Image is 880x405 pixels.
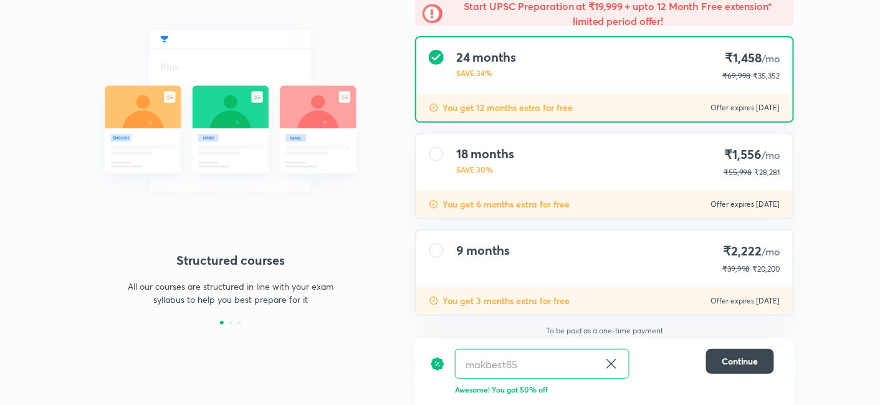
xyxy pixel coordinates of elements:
span: /mo [762,148,780,161]
p: You get 6 months extra for free [442,198,570,211]
h4: ₹1,556 [724,146,780,163]
img: daily_live_classes_be8fa5af21.svg [86,2,375,219]
h4: Structured courses [86,251,375,270]
p: ₹39,998 [722,264,750,275]
img: discount [429,199,439,209]
p: You get 3 months extra for free [442,295,570,307]
p: ₹55,998 [724,167,752,178]
span: /mo [762,245,780,258]
img: discount [429,103,439,113]
p: Offer expires [DATE] [710,199,780,209]
p: All our courses are structured in line with your exam syllabus to help you best prepare for it [122,280,339,306]
img: discount [429,296,439,306]
p: Awesome! You got 50% off [455,384,774,395]
span: ₹20,200 [753,264,780,274]
p: ₹69,998 [722,70,751,82]
h4: ₹1,458 [722,50,780,67]
p: SAVE 30% [456,164,514,175]
img: discount [430,349,445,379]
p: SAVE 34% [456,67,516,79]
h4: ₹2,222 [722,243,780,260]
img: - [423,4,442,24]
span: ₹35,352 [753,71,780,80]
p: To be paid as a one-time payment [405,326,804,336]
h4: 24 months [456,50,516,65]
span: Continue [722,355,758,368]
button: Continue [706,349,774,374]
h4: 9 months [456,243,510,258]
p: You get 12 months extra for free [442,102,573,114]
span: /mo [762,52,780,65]
span: ₹28,281 [755,168,780,177]
p: Offer expires [DATE] [710,296,780,306]
input: Have a referral code? [456,350,599,379]
p: Offer expires [DATE] [710,103,780,113]
h4: 18 months [456,146,514,161]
